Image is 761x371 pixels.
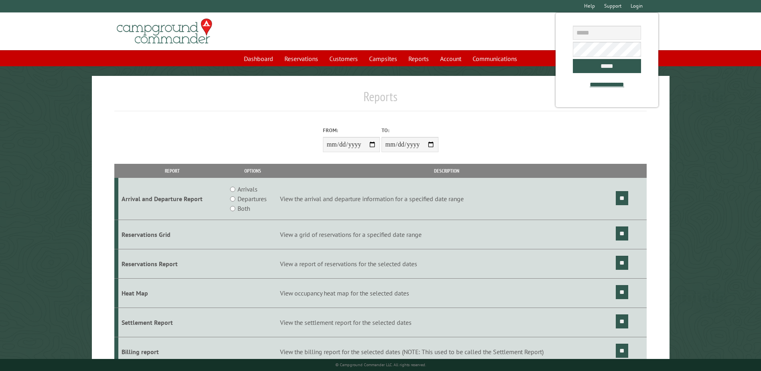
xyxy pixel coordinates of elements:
[279,337,615,366] td: View the billing report for the selected dates (NOTE: This used to be called the Settlement Report)
[279,308,615,337] td: View the settlement report for the selected dates
[118,164,226,178] th: Report
[118,249,226,279] td: Reservations Report
[114,89,646,111] h1: Reports
[382,126,438,134] label: To:
[279,220,615,249] td: View a grid of reservations for a specified date range
[114,16,215,47] img: Campground Commander
[118,337,226,366] td: Billing report
[279,178,615,220] td: View the arrival and departure information for a specified date range
[435,51,466,66] a: Account
[364,51,402,66] a: Campsites
[237,184,258,194] label: Arrivals
[237,204,250,213] label: Both
[279,249,615,279] td: View a report of reservations for the selected dates
[226,164,278,178] th: Options
[237,194,267,204] label: Departures
[280,51,323,66] a: Reservations
[325,51,363,66] a: Customers
[118,220,226,249] td: Reservations Grid
[323,126,380,134] label: From:
[468,51,522,66] a: Communications
[335,362,426,367] small: © Campground Commander LLC. All rights reserved.
[279,279,615,308] td: View occupancy heat map for the selected dates
[279,164,615,178] th: Description
[239,51,278,66] a: Dashboard
[118,178,226,220] td: Arrival and Departure Report
[118,308,226,337] td: Settlement Report
[404,51,434,66] a: Reports
[118,279,226,308] td: Heat Map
